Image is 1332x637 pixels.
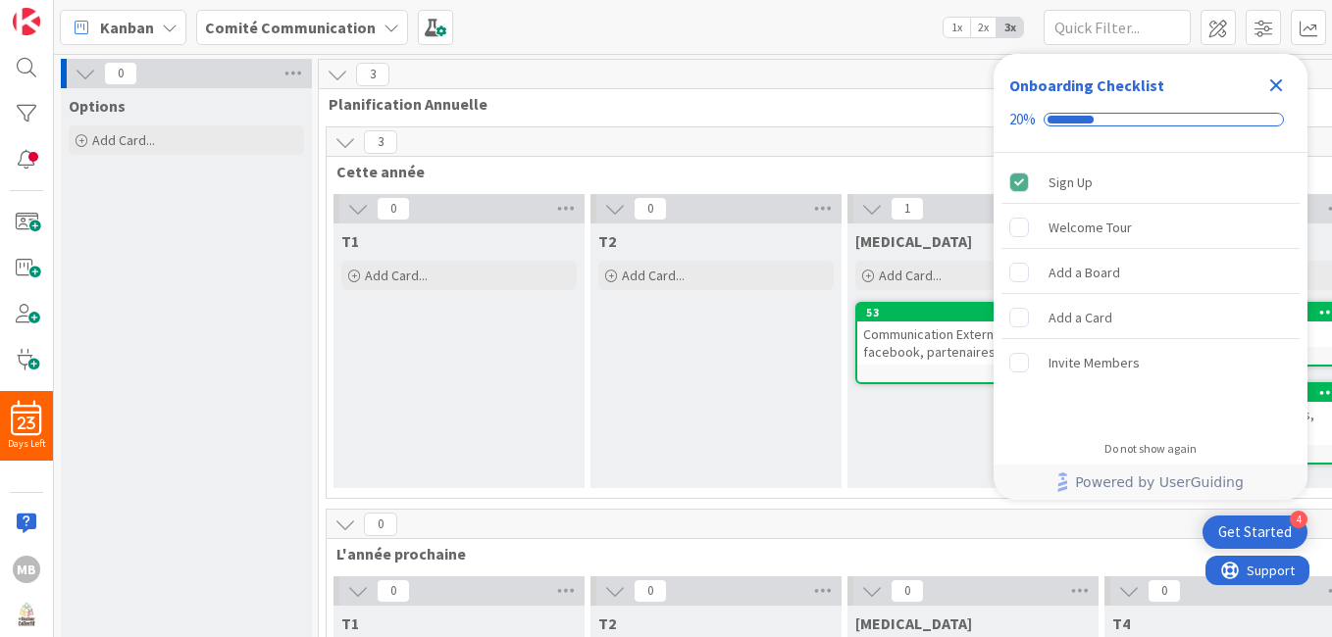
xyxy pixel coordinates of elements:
span: Powered by UserGuiding [1075,470,1244,494]
span: 1 [891,197,924,220]
span: 0 [377,197,410,220]
div: Sign Up is complete. [1001,161,1300,204]
span: 3 [364,130,397,154]
span: Add Card... [92,131,155,149]
span: 0 [634,197,667,220]
img: avatar [13,602,40,629]
div: Checklist items [994,153,1307,428]
div: Add a Board [1049,261,1120,284]
div: Checklist progress: 20% [1009,111,1292,128]
div: Checklist Container [994,54,1307,500]
span: T4 [1112,613,1130,633]
div: Get Started [1218,522,1292,542]
span: Add Card... [365,267,428,284]
span: Add Card... [622,267,685,284]
div: Communication Externe (publique, facebook, partenaires, municipalite) [857,321,1089,365]
span: Add Card... [879,267,942,284]
span: T2 [598,231,616,251]
span: 0 [634,579,667,603]
div: Do not show again [1104,441,1197,457]
span: T3 [855,613,972,633]
span: 2x [970,18,997,37]
div: 4 [1290,511,1307,528]
div: Add a Card [1049,306,1112,329]
span: 0 [364,513,397,536]
span: 0 [1148,579,1181,603]
div: 20% [1009,111,1036,128]
div: 53 [857,304,1089,321]
span: Kanban [100,16,154,39]
div: Onboarding Checklist [1009,73,1164,97]
span: T1 [341,613,359,633]
div: Add a Board is incomplete. [1001,251,1300,294]
span: 3x [997,18,1023,37]
span: Support [41,3,89,26]
span: Options [69,96,126,116]
span: T1 [341,231,359,251]
div: Open Get Started checklist, remaining modules: 4 [1203,515,1307,549]
div: Add a Card is incomplete. [1001,296,1300,339]
div: Welcome Tour [1049,216,1132,239]
span: 0 [377,579,410,603]
div: Invite Members is incomplete. [1001,341,1300,384]
span: 0 [104,62,137,85]
span: T2 [598,613,616,633]
div: 53 [866,306,1089,319]
span: 0 [891,579,924,603]
div: Footer [994,465,1307,500]
div: MB [13,556,40,583]
span: 3 [356,63,389,86]
span: 23 [18,416,35,430]
div: Sign Up [1049,171,1093,194]
div: 53Communication Externe (publique, facebook, partenaires, municipalite) [857,304,1089,365]
b: Comité Communication [205,18,376,37]
span: T3 [855,231,972,251]
div: Invite Members [1049,351,1140,374]
a: Powered by UserGuiding [1003,465,1298,500]
input: Quick Filter... [1044,10,1191,45]
img: Visit kanbanzone.com [13,8,40,35]
a: 53Communication Externe (publique, facebook, partenaires, municipalite) [855,302,1091,384]
span: 1x [944,18,970,37]
div: Welcome Tour is incomplete. [1001,206,1300,249]
div: Close Checklist [1260,70,1292,101]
